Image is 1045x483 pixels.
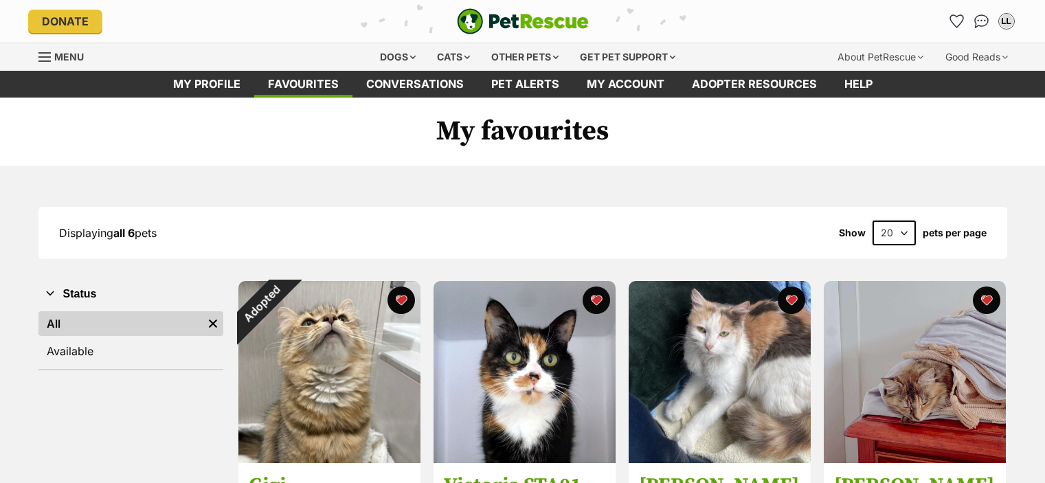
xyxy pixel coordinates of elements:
[996,10,1018,32] button: My account
[1000,14,1013,28] div: LL
[238,281,420,463] img: Gigi
[583,287,610,314] button: favourite
[38,339,223,363] a: Available
[352,71,477,98] a: conversations
[434,281,616,463] img: Victoria STA013946
[203,311,223,336] a: Remove filter
[254,71,352,98] a: Favourites
[831,71,886,98] a: Help
[828,43,933,71] div: About PetRescue
[38,308,223,369] div: Status
[936,43,1018,71] div: Good Reads
[839,227,866,238] span: Show
[971,10,993,32] a: Conversations
[457,8,589,34] a: PetRescue
[427,43,480,71] div: Cats
[457,8,589,34] img: logo-e224e6f780fb5917bec1dbf3a21bbac754714ae5b6737aabdf751b685950b380.svg
[778,287,805,314] button: favourite
[159,71,254,98] a: My profile
[38,311,203,336] a: All
[38,43,93,68] a: Menu
[946,10,1018,32] ul: Account quick links
[59,226,157,240] span: Displaying pets
[573,71,678,98] a: My account
[946,10,968,32] a: Favourites
[923,227,987,238] label: pets per page
[113,226,135,240] strong: all 6
[387,287,415,314] button: favourite
[38,285,223,303] button: Status
[477,71,573,98] a: Pet alerts
[570,43,685,71] div: Get pet support
[974,14,989,28] img: chat-41dd97257d64d25036548639549fe6c8038ab92f7586957e7f3b1b290dea8141.svg
[54,51,84,63] span: Menu
[28,10,102,33] a: Donate
[370,43,425,71] div: Dogs
[238,452,420,466] a: Adopted
[973,287,1000,314] button: favourite
[678,71,831,98] a: Adopter resources
[629,281,811,463] img: Ruth Russelton
[220,263,302,345] div: Adopted
[482,43,568,71] div: Other pets
[824,281,1006,463] img: Maggie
